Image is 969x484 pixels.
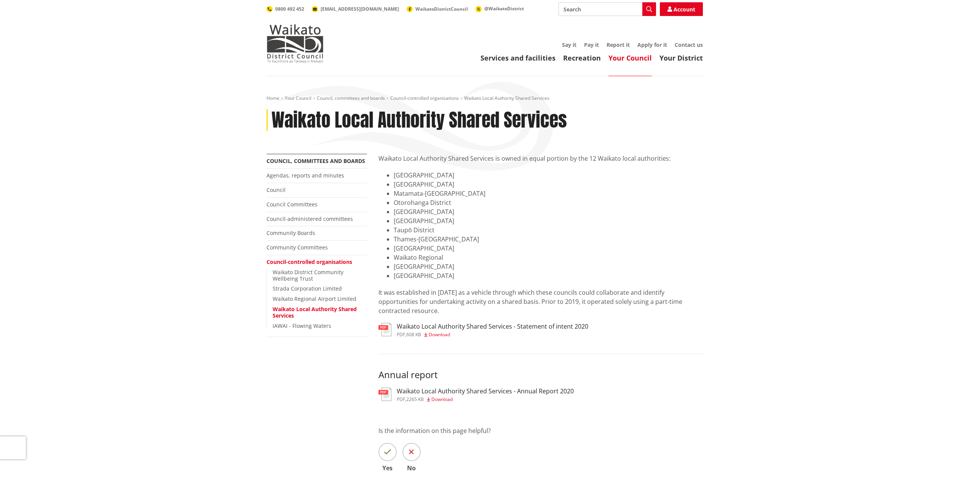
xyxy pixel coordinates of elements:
[378,323,588,337] a: Waikato Local Authority Shared Services - Statement of intent 2020 pdf,608 KB Download
[267,95,279,101] a: Home
[267,172,344,179] a: Agendas, reports and minutes
[267,229,315,236] a: Community Boards
[267,6,304,12] a: 0800 492 452
[273,268,343,282] a: Waikato District Community Wellbeing Trust
[378,388,391,401] img: document-pdf.svg
[378,288,703,315] p: It was established in [DATE] as a vehicle through which these councils could collaborate and iden...
[484,5,524,12] span: @WaikatoDistrict
[394,235,703,244] li: Thames-[GEOGRAPHIC_DATA]
[675,41,703,48] a: Contact us
[431,396,453,403] span: Download
[407,6,468,12] a: WaikatoDistrictCouncil
[390,95,459,101] a: Council-controlled organisations
[267,244,328,251] a: Community Committees
[394,171,703,180] li: [GEOGRAPHIC_DATA]
[559,2,656,16] input: Search input
[394,216,703,225] li: [GEOGRAPHIC_DATA]
[321,6,399,12] span: [EMAIL_ADDRESS][DOMAIN_NAME]
[267,95,703,102] nav: breadcrumb
[267,186,286,193] a: Council
[394,180,703,189] li: [GEOGRAPHIC_DATA]
[394,198,703,207] li: Otorohanga District
[394,271,703,280] li: [GEOGRAPHIC_DATA]
[397,396,405,403] span: pdf
[378,154,703,163] p: Waikato Local Authority Shared Services is owned in equal portion by the 12 Waikato local authori...
[275,6,304,12] span: 0800 492 452
[415,6,468,12] span: WaikatoDistrictCouncil
[378,323,391,336] img: document-pdf.svg
[584,41,599,48] a: Pay it
[406,396,424,403] span: 2265 KB
[394,253,703,262] li: Waikato Regional
[378,465,397,471] span: Yes
[402,465,421,471] span: No
[397,388,574,395] h3: Waikato Local Authority Shared Services - Annual Report 2020
[394,244,703,253] li: [GEOGRAPHIC_DATA]
[397,397,574,402] div: ,
[394,225,703,235] li: Taupō District
[397,323,588,330] h3: Waikato Local Authority Shared Services - Statement of intent 2020
[476,5,524,12] a: @WaikatoDistrict
[378,369,703,380] h3: Annual report
[378,426,703,435] p: Is the information on this page helpful?
[394,189,703,198] li: Matamata-[GEOGRAPHIC_DATA]
[285,95,311,101] a: Your Council
[267,258,352,265] a: Council-controlled organisations
[607,41,630,48] a: Report it
[317,95,385,101] a: Council, committees and boards
[562,41,576,48] a: Say it
[481,53,556,62] a: Services and facilities
[267,215,353,222] a: Council-administered committees
[464,95,549,101] span: Waikato Local Authority Shared Services
[273,305,357,319] a: Waikato Local Authority Shared Services
[429,331,450,338] span: Download
[660,2,703,16] a: Account
[273,295,356,302] a: Waikato Regional Airport Limited
[378,388,574,401] a: Waikato Local Authority Shared Services - Annual Report 2020 pdf,2265 KB Download
[397,332,588,337] div: ,
[659,53,703,62] a: Your District
[267,201,318,208] a: Council Committees
[267,24,324,62] img: Waikato District Council - Te Kaunihera aa Takiwaa o Waikato
[267,157,365,165] a: Council, committees and boards
[271,109,567,131] h1: Waikato Local Authority Shared Services
[394,262,703,271] li: [GEOGRAPHIC_DATA]
[608,53,652,62] a: Your Council
[563,53,601,62] a: Recreation
[312,6,399,12] a: [EMAIL_ADDRESS][DOMAIN_NAME]
[273,285,342,292] a: Strada Corporation Limited
[273,322,331,329] a: IAWAI - Flowing Waters
[397,331,405,338] span: pdf
[406,331,421,338] span: 608 KB
[394,207,703,216] li: [GEOGRAPHIC_DATA]
[637,41,667,48] a: Apply for it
